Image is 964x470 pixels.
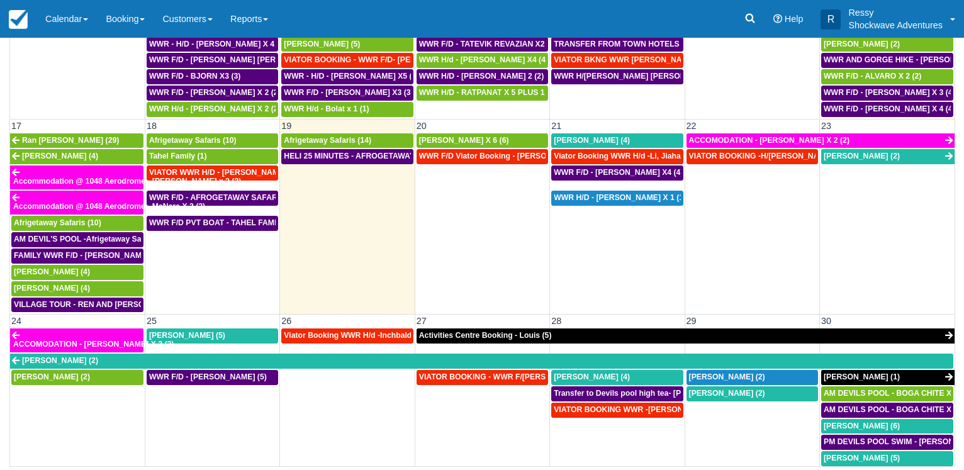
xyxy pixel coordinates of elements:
[13,202,205,211] span: Accommodation @ 1048 Aerodrome - MaNare X 2 (2)
[281,53,413,68] a: VIATOR BOOKING - WWR F/D- [PERSON_NAME] 2 (2)
[147,37,278,52] a: WWR - H/D - [PERSON_NAME] X 4 (4)
[14,218,101,227] span: Afrigetaway Safaris (10)
[281,149,413,164] a: HELI 25 MINUTES - AFROGETAWAY SAFARIS X5 (5)
[10,121,23,131] span: 17
[551,37,683,52] a: TRANSFER FROM TOWN HOTELS TO VFA - [PERSON_NAME] [PERSON_NAME] X2 (2)
[9,10,28,29] img: checkfront-main-nav-mini-logo.png
[687,370,818,385] a: [PERSON_NAME] (2)
[821,69,953,84] a: WWR F/D - ALVARO X 2 (2)
[824,152,900,160] span: [PERSON_NAME] (2)
[551,191,683,206] a: WWR H/D - [PERSON_NAME] X 1 (1)
[281,133,413,148] a: Afrigetaway Safaris (14)
[417,69,548,84] a: WWR H/D - [PERSON_NAME] 2 (2)
[22,356,98,365] span: [PERSON_NAME] (2)
[821,419,953,434] a: [PERSON_NAME] (6)
[417,53,548,68] a: WWR H/d - [PERSON_NAME] X4 (4)
[284,72,418,81] span: WWR - H/D - [PERSON_NAME] X5 (5)
[149,168,305,177] span: VIATOR WWR H/D - [PERSON_NAME] 3 (3)
[417,86,548,101] a: WWR H/D - RATPANAT X 5 PLUS 1 (5)
[149,152,207,160] span: Tahel Family (1)
[554,405,736,414] span: VIATOR BOOKING WWR -[PERSON_NAME] X2 (2)
[824,40,900,48] span: [PERSON_NAME] (2)
[824,372,900,381] span: [PERSON_NAME] (1)
[685,316,698,326] span: 29
[821,37,953,52] a: [PERSON_NAME] (2)
[10,149,143,164] a: [PERSON_NAME] (4)
[685,121,698,131] span: 22
[419,372,674,381] span: VIATOR BOOKING - WWR F/[PERSON_NAME], [PERSON_NAME] 4 (4)
[149,331,225,340] span: [PERSON_NAME] (5)
[11,249,143,264] a: FAMILY WWR F/D - [PERSON_NAME] X4 (4)
[554,193,686,202] span: WWR H/D - [PERSON_NAME] X 1 (1)
[147,69,278,84] a: WWR F/D - BJORN X3 (3)
[419,72,544,81] span: WWR H/D - [PERSON_NAME] 2 (2)
[821,403,953,418] a: AM DEVILS POOL - BOGA CHITE X 1 (1)
[281,102,413,117] a: WWR H/d - Bolat x 1 (1)
[551,370,683,385] a: [PERSON_NAME] (4)
[419,40,556,48] span: WWR F/D - TATEVIK REVAZIAN X2 (2)
[551,69,683,84] a: WWR H/[PERSON_NAME] [PERSON_NAME] X 4 (4)
[284,104,369,113] span: WWR H/d - Bolat x 1 (1)
[820,121,832,131] span: 23
[824,72,921,81] span: WWR F/D - ALVARO X 2 (2)
[10,133,143,148] a: Ran [PERSON_NAME] (29)
[147,86,278,101] a: WWR F/D - [PERSON_NAME] X 2 (2)
[419,88,556,97] span: WWR H/D - RATPANAT X 5 PLUS 1 (5)
[11,370,143,385] a: [PERSON_NAME] (2)
[824,104,955,113] span: WWR F/D - [PERSON_NAME] X 4 (4)
[689,372,765,381] span: [PERSON_NAME] (2)
[11,281,143,296] a: [PERSON_NAME] (4)
[10,354,953,369] a: [PERSON_NAME] (2)
[284,152,473,160] span: HELI 25 MINUTES - AFROGETAWAY SAFARIS X5 (5)
[147,216,278,231] a: WWR F/D PVT BOAT - TAHEL FAMILY x 5 (1)
[820,316,832,326] span: 30
[551,133,683,148] a: [PERSON_NAME] (4)
[10,316,23,326] span: 24
[689,152,858,160] span: VIATOR BOOKING -H/[PERSON_NAME] X 4 (4)
[11,216,143,231] a: Afrigetaway Safaris (10)
[417,133,548,148] a: [PERSON_NAME] X 6 (6)
[824,88,955,97] span: WWR F/D - [PERSON_NAME] X 3 (4)
[551,403,683,418] a: VIATOR BOOKING WWR -[PERSON_NAME] X2 (2)
[145,121,158,131] span: 18
[554,40,870,48] span: TRANSFER FROM TOWN HOTELS TO VFA - [PERSON_NAME] [PERSON_NAME] X2 (2)
[554,372,630,381] span: [PERSON_NAME] (4)
[687,133,955,148] a: ACCOMODATION - [PERSON_NAME] X 2 (2)
[551,165,683,181] a: WWR F/D - [PERSON_NAME] X4 (4)
[773,14,782,23] i: Help
[149,372,267,381] span: WWR F/D - [PERSON_NAME] (5)
[11,298,143,313] a: VILLAGE TOUR - REN AND [PERSON_NAME] X4 (4)
[149,193,308,202] span: WWR F/D - AFROGETAWAY SAFARIS X5 (5)
[22,152,98,160] span: [PERSON_NAME] (4)
[821,370,955,385] a: [PERSON_NAME] (1)
[554,55,714,64] span: VIATOR BKNG WWR [PERSON_NAME] 2 (1)
[284,40,360,48] span: [PERSON_NAME] (5)
[554,152,710,160] span: Viator Booking WWR H/d -Li, Jiahao X 2 (2)
[147,102,278,117] a: WWR H/d - [PERSON_NAME] X 2 (2)
[284,88,413,97] span: WWR F/D - [PERSON_NAME] X3 (3)
[149,72,240,81] span: WWR F/D - BJORN X3 (3)
[554,136,630,145] span: [PERSON_NAME] (4)
[147,328,278,344] a: [PERSON_NAME] (5)
[417,37,548,52] a: WWR F/D - TATEVIK REVAZIAN X2 (2)
[417,370,548,385] a: VIATOR BOOKING - WWR F/[PERSON_NAME], [PERSON_NAME] 4 (4)
[821,9,841,30] div: R
[821,86,953,101] a: WWR F/D - [PERSON_NAME] X 3 (4)
[689,136,849,145] span: ACCOMODATION - [PERSON_NAME] X 2 (2)
[821,53,953,68] a: WWR AND GORGE HIKE - [PERSON_NAME] AND [PERSON_NAME] 4 (4)
[149,136,237,145] span: Afrigetaway Safaris (10)
[550,121,563,131] span: 21
[147,149,278,164] a: Tahel Family (1)
[147,133,278,148] a: Afrigetaway Safaris (10)
[149,218,310,227] span: WWR F/D PVT BOAT - TAHEL FAMILY x 5 (1)
[417,149,548,164] a: WWR F/D Viator Booking - [PERSON_NAME] X1 (1)
[821,386,953,401] a: AM DEVILS POOL - BOGA CHITE X 1 (1)
[419,136,509,145] span: [PERSON_NAME] X 6 (6)
[554,168,683,177] span: WWR F/D - [PERSON_NAME] X4 (4)
[550,316,563,326] span: 28
[551,53,683,68] a: VIATOR BKNG WWR [PERSON_NAME] 2 (1)
[554,72,740,81] span: WWR H/[PERSON_NAME] [PERSON_NAME] X 4 (4)
[10,165,143,189] a: Accommodation @ 1048 Aerodrome - [PERSON_NAME] x 2 (2)
[147,191,278,206] a: WWR F/D - AFROGETAWAY SAFARIS X5 (5)
[821,149,955,164] a: [PERSON_NAME] (2)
